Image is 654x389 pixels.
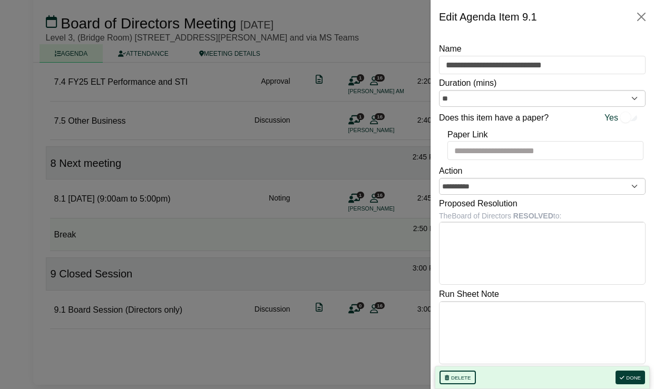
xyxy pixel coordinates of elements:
button: Delete [440,371,476,384]
label: Action [439,164,462,178]
b: RESOLVED [513,212,553,220]
label: Does this item have a paper? [439,111,549,125]
span: Yes [604,111,618,125]
div: The Board of Directors to: [439,210,646,222]
label: Name [439,42,462,56]
label: Duration (mins) [439,76,496,90]
button: Close [633,8,650,25]
label: Proposed Resolution [439,197,518,211]
label: Run Sheet Note [439,287,499,301]
button: Done [616,371,645,384]
div: Edit Agenda Item 9.1 [439,8,537,25]
label: Paper Link [447,128,488,142]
